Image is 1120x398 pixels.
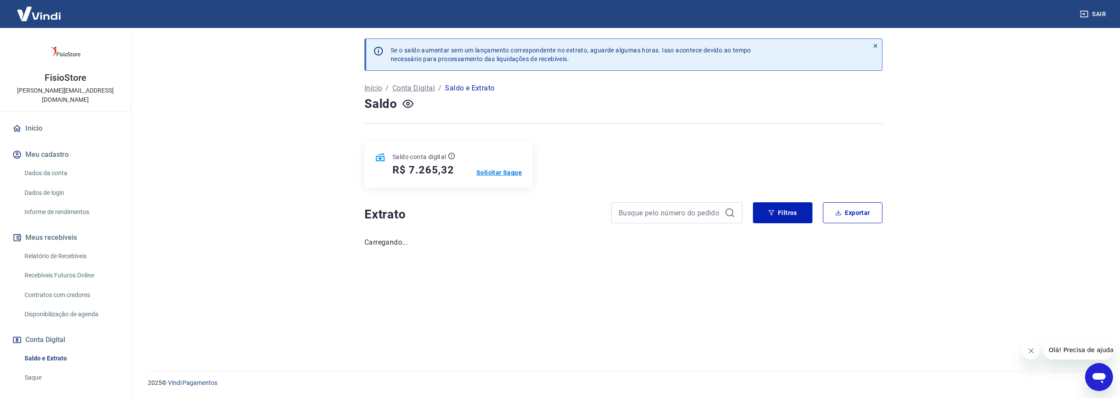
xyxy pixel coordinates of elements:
[21,203,120,221] a: Informe de rendimentos
[10,330,120,350] button: Conta Digital
[445,83,494,93] p: Saldo e Extrato
[385,83,388,93] p: /
[21,286,120,304] a: Contratos com credores
[619,206,721,219] input: Busque pelo número do pedido
[1078,6,1109,22] button: Sair
[5,6,73,13] span: Olá! Precisa de ajuda?
[364,206,601,223] h4: Extrato
[21,164,120,182] a: Dados da conta
[1085,363,1113,391] iframe: Botão para abrir a janela de mensagens
[364,237,882,248] p: Carregando...
[21,369,120,387] a: Saque
[7,86,124,104] p: [PERSON_NAME][EMAIL_ADDRESS][DOMAIN_NAME]
[21,247,120,265] a: Relatório de Recebíveis
[10,145,120,164] button: Meu cadastro
[21,350,120,367] a: Saldo e Extrato
[392,83,435,93] a: Conta Digital
[10,0,67,27] img: Vindi
[476,168,522,177] a: Solicitar Saque
[391,46,751,63] p: Se o saldo aumentar sem um lançamento correspondente no extrato, aguarde algumas horas. Isso acon...
[438,83,441,93] p: /
[1043,340,1113,360] iframe: Mensagem da empresa
[823,202,882,223] button: Exportar
[392,163,454,177] h5: R$ 7.265,32
[21,184,120,202] a: Dados de login
[1022,342,1040,360] iframe: Fechar mensagem
[168,379,217,386] a: Vindi Pagamentos
[364,95,397,113] h4: Saldo
[364,83,382,93] a: Início
[21,266,120,284] a: Recebíveis Futuros Online
[753,202,812,223] button: Filtros
[10,228,120,247] button: Meus recebíveis
[392,152,446,161] p: Saldo conta digital
[148,378,1099,388] p: 2025 ©
[48,35,83,70] img: f4093ee0-b948-48fc-8f5f-5be1a5a284df.jpeg
[45,73,86,83] p: FisioStore
[10,119,120,138] a: Início
[21,305,120,323] a: Disponibilização de agenda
